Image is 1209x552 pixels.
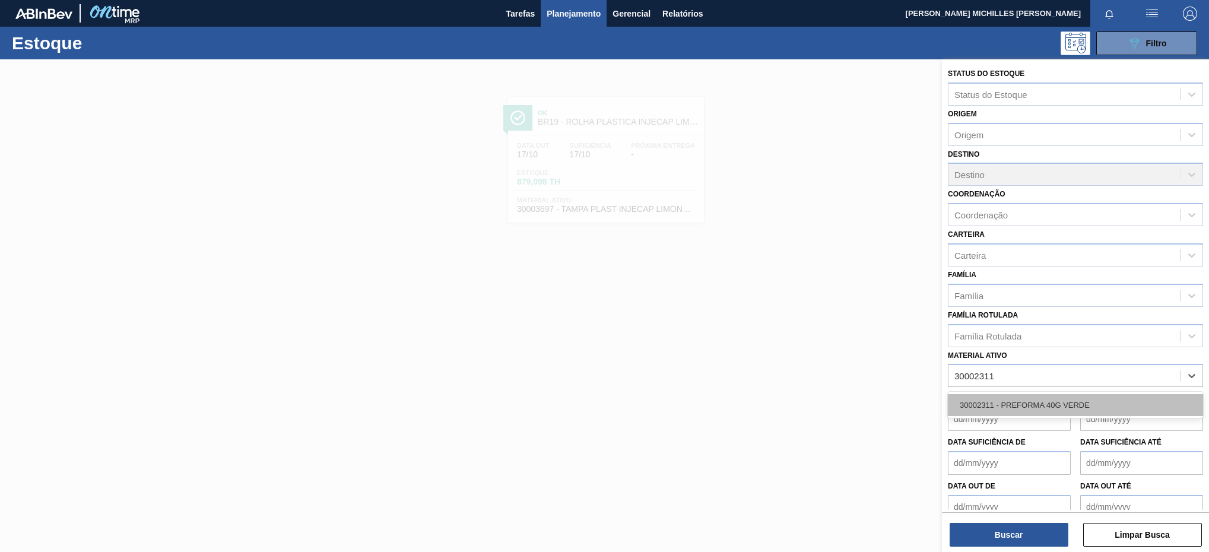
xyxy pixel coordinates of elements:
input: dd/mm/yyyy [948,495,1071,519]
img: userActions [1145,7,1159,21]
label: Data out até [1080,482,1131,490]
label: Destino [948,150,979,158]
input: dd/mm/yyyy [1080,407,1203,431]
label: Status do Estoque [948,69,1024,78]
input: dd/mm/yyyy [1080,451,1203,475]
div: 30002311 - PREFORMA 40G VERDE [948,394,1203,416]
label: Data suficiência até [1080,438,1162,446]
div: Origem [954,129,983,139]
img: Logout [1183,7,1197,21]
img: TNhmsLtSVTkK8tSr43FrP2fwEKptu5GPRR3wAAAABJRU5ErkJggg== [15,8,72,19]
input: dd/mm/yyyy [1080,495,1203,519]
button: Filtro [1096,31,1197,55]
label: Data out de [948,482,995,490]
label: Data suficiência de [948,438,1026,446]
span: Relatórios [662,7,703,21]
div: Carteira [954,250,986,260]
span: Gerencial [613,7,650,21]
div: Status do Estoque [954,89,1027,99]
input: dd/mm/yyyy [948,451,1071,475]
button: Notificações [1090,5,1128,22]
div: Família Rotulada [954,331,1021,341]
label: Carteira [948,230,985,239]
div: Coordenação [954,210,1008,220]
input: dd/mm/yyyy [948,407,1071,431]
span: Planejamento [547,7,601,21]
label: Família [948,271,976,279]
span: Filtro [1146,39,1167,48]
label: Origem [948,110,977,118]
label: Coordenação [948,190,1005,198]
div: Família [954,290,983,300]
label: Material ativo [948,351,1007,360]
h1: Estoque [12,36,191,50]
div: Pogramando: nenhum usuário selecionado [1061,31,1090,55]
label: Família Rotulada [948,311,1018,319]
span: Tarefas [506,7,535,21]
